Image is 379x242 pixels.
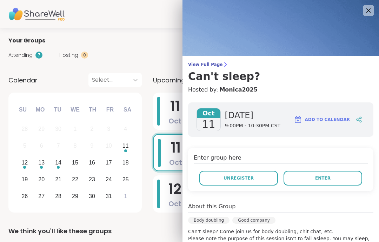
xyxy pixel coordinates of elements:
div: Not available Saturday, October 4th, 2025 [118,122,133,137]
div: Choose Sunday, October 19th, 2025 [17,172,32,187]
div: 21 [55,175,61,184]
div: Not available Friday, October 3rd, 2025 [101,122,116,137]
div: Choose Tuesday, October 14th, 2025 [51,155,66,170]
div: Not available Wednesday, October 8th, 2025 [68,139,83,154]
div: Choose Thursday, October 16th, 2025 [85,155,100,170]
div: 3 [107,124,110,134]
div: Th [85,102,100,117]
span: Add to Calendar [305,116,350,123]
div: Choose Sunday, October 12th, 2025 [17,155,32,170]
div: Choose Saturday, November 1st, 2025 [118,189,133,204]
span: Hosting [59,52,78,59]
div: Choose Wednesday, October 22nd, 2025 [68,172,83,187]
h4: Enter group here [194,154,368,164]
div: Mo [32,102,48,117]
div: month 2025-10 [16,121,134,204]
div: 30 [89,191,95,201]
span: Upcoming [153,75,185,85]
div: Choose Monday, October 27th, 2025 [34,189,49,204]
h4: Hosted by: [188,86,373,94]
span: 9:00PM - 10:30PM CST [225,122,280,129]
span: Attending [8,52,33,59]
span: Unregister [224,175,254,181]
button: Add to Calendar [291,111,353,128]
div: 20 [38,175,45,184]
div: 8 [74,141,77,150]
div: Not available Friday, October 10th, 2025 [101,139,116,154]
div: Not available Monday, September 29th, 2025 [34,122,49,137]
div: 7 [57,141,60,150]
span: Oct [168,199,181,209]
h4: About this Group [188,202,235,211]
div: Good company [232,217,275,224]
div: Su [15,102,31,117]
div: Not available Monday, October 6th, 2025 [34,139,49,154]
div: 18 [122,158,129,167]
span: Oct [197,108,220,118]
div: 15 [72,158,78,167]
div: 28 [55,191,61,201]
div: 24 [106,175,112,184]
div: Choose Wednesday, October 15th, 2025 [68,155,83,170]
span: 11 [202,118,215,131]
div: 13 [38,158,45,167]
span: Enter [315,175,331,181]
div: 30 [55,124,61,134]
div: 29 [38,124,45,134]
div: Choose Friday, October 24th, 2025 [101,172,116,187]
div: 23 [89,175,95,184]
div: 12 [21,158,28,167]
div: 25 [122,175,129,184]
div: 16 [89,158,95,167]
div: Not available Sunday, October 5th, 2025 [17,139,32,154]
span: View Full Page [188,62,373,67]
div: 17 [106,158,112,167]
button: Enter [284,171,362,186]
div: 29 [72,191,78,201]
div: We [67,102,83,117]
div: Not available Thursday, October 9th, 2025 [85,139,100,154]
div: We think you'll like these groups [8,226,371,236]
div: Choose Thursday, October 30th, 2025 [85,189,100,204]
div: Choose Tuesday, October 21st, 2025 [51,172,66,187]
div: 10 [106,141,112,150]
div: 6 [40,141,43,150]
div: 11 [122,141,129,150]
div: 22 [72,175,78,184]
div: Choose Friday, October 17th, 2025 [101,155,116,170]
span: Your Groups [8,36,45,45]
div: 0 [81,52,88,59]
div: 14 [55,158,61,167]
div: Choose Thursday, October 23rd, 2025 [85,172,100,187]
div: Choose Saturday, October 18th, 2025 [118,155,133,170]
div: 4 [124,124,127,134]
div: 7 [35,52,42,59]
h3: Can't sleep? [188,70,373,83]
div: 2 [90,124,93,134]
div: Choose Friday, October 31st, 2025 [101,189,116,204]
div: 28 [21,124,28,134]
span: 11 [171,138,181,157]
div: Choose Sunday, October 26th, 2025 [17,189,32,204]
span: [DATE] [225,110,280,121]
div: Tu [50,102,65,117]
div: Choose Saturday, October 11th, 2025 [118,139,133,154]
div: 19 [21,175,28,184]
div: Choose Monday, October 20th, 2025 [34,172,49,187]
div: Not available Thursday, October 2nd, 2025 [85,122,100,137]
div: Choose Tuesday, October 28th, 2025 [51,189,66,204]
div: Not available Tuesday, October 7th, 2025 [51,139,66,154]
img: ShareWell Nav Logo [8,2,65,26]
div: Choose Saturday, October 25th, 2025 [118,172,133,187]
button: Unregister [199,171,278,186]
div: 26 [21,191,28,201]
div: Sa [120,102,135,117]
img: ShareWell Logomark [294,115,302,124]
div: Choose Wednesday, October 29th, 2025 [68,189,83,204]
div: 9 [90,141,93,150]
span: Oct [168,116,181,126]
div: Fr [102,102,118,117]
div: 1 [74,124,77,134]
div: Not available Sunday, September 28th, 2025 [17,122,32,137]
div: 27 [38,191,45,201]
